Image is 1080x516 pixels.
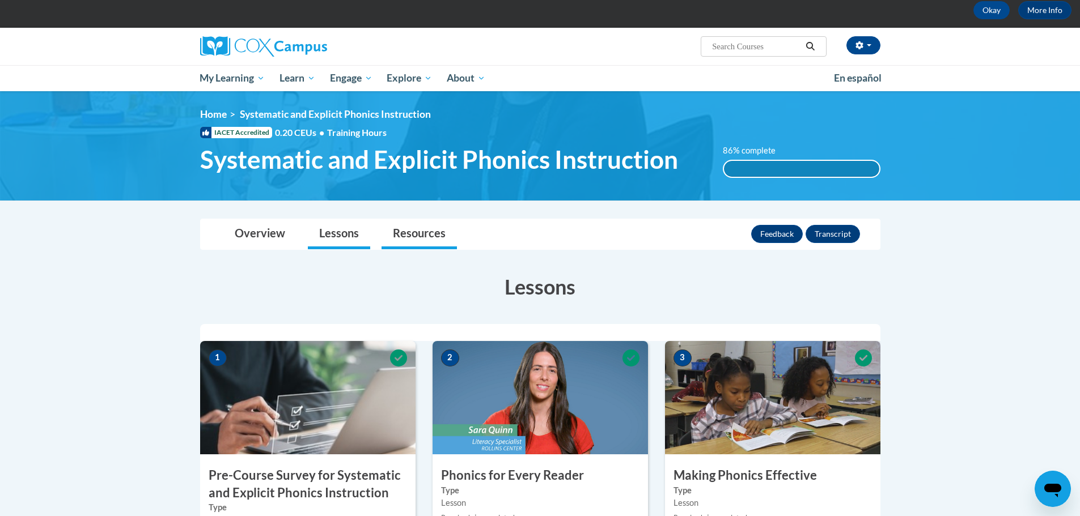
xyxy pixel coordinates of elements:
[447,71,485,85] span: About
[723,144,788,157] label: 86% complete
[279,71,315,85] span: Learn
[1018,1,1071,19] a: More Info
[209,349,227,366] span: 1
[379,65,439,91] a: Explore
[209,501,407,514] label: Type
[330,71,372,85] span: Engage
[200,272,880,301] h3: Lessons
[200,71,265,85] span: My Learning
[846,36,880,54] button: Account Settings
[193,65,273,91] a: My Learning
[665,341,880,454] img: Course Image
[665,467,880,484] h3: Making Phonics Effective
[802,40,819,53] button: Search
[272,65,323,91] a: Learn
[200,108,227,120] a: Home
[751,225,803,243] button: Feedback
[973,1,1010,19] button: Okay
[275,126,327,139] span: 0.20 CEUs
[308,219,370,249] a: Lessons
[240,108,431,120] span: Systematic and Explicit Phonics Instruction
[200,467,416,502] h3: Pre-Course Survey for Systematic and Explicit Phonics Instruction
[200,36,327,57] img: Cox Campus
[674,497,872,509] div: Lesson
[441,349,459,366] span: 2
[433,341,648,454] img: Course Image
[200,36,416,57] a: Cox Campus
[323,65,380,91] a: Engage
[674,349,692,366] span: 3
[319,127,324,138] span: •
[674,484,872,497] label: Type
[441,497,639,509] div: Lesson
[724,161,879,177] div: 100%
[834,72,882,84] span: En español
[433,467,648,484] h3: Phonics for Every Reader
[183,65,897,91] div: Main menu
[200,341,416,454] img: Course Image
[711,40,802,53] input: Search Courses
[327,127,387,138] span: Training Hours
[806,225,860,243] button: Transcript
[827,66,889,90] a: En español
[200,127,272,138] span: IACET Accredited
[439,65,493,91] a: About
[1035,471,1071,507] iframe: Button to launch messaging window
[223,219,297,249] a: Overview
[382,219,457,249] a: Resources
[441,484,639,497] label: Type
[200,144,678,174] span: Systematic and Explicit Phonics Instruction
[387,71,432,85] span: Explore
